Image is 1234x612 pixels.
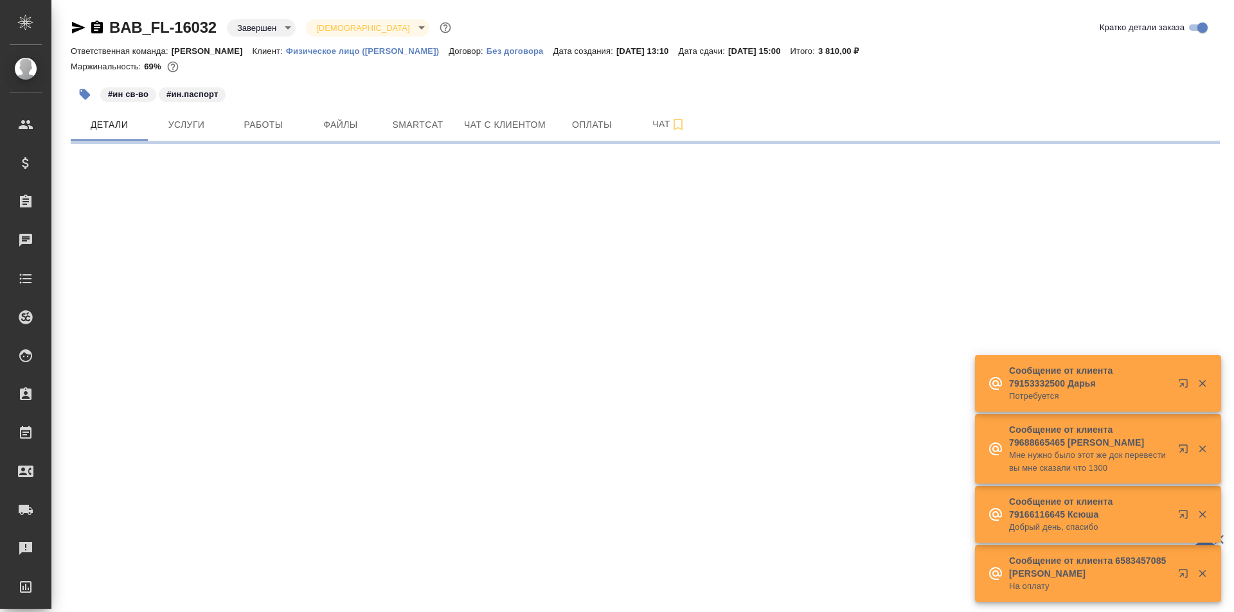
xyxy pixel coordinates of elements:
[1009,390,1170,403] p: Потребуется
[1170,502,1201,532] button: Открыть в новой вкладке
[286,45,449,56] a: Физическое лицо ([PERSON_NAME])
[310,117,371,133] span: Файлы
[233,117,294,133] span: Работы
[616,46,679,56] p: [DATE] 13:10
[286,46,449,56] p: Физическое лицо ([PERSON_NAME])
[157,88,227,99] span: ин.паспорт
[165,58,181,75] button: 969.92 RUB;
[1170,436,1201,467] button: Открыть в новой вкладке
[1189,509,1215,520] button: Закрыть
[227,19,296,37] div: Завершен
[791,46,818,56] p: Итого:
[387,117,449,133] span: Smartcat
[71,46,172,56] p: Ответственная команда:
[306,19,429,37] div: Завершен
[233,22,280,33] button: Завершен
[1170,371,1201,401] button: Открыть в новой вкладке
[99,88,157,99] span: ин св-во
[156,117,217,133] span: Услуги
[1009,554,1170,580] p: Сообщение от клиента 6583457085 [PERSON_NAME]
[1189,443,1215,455] button: Закрыть
[487,46,553,56] p: Без договора
[108,88,148,101] p: #ин св-во
[166,88,218,101] p: #ин.паспорт
[638,116,700,132] span: Чат
[1009,449,1170,475] p: Мне нужно было этот же док перевести вы мне сказали что 1300
[464,117,546,133] span: Чат с клиентом
[71,20,86,35] button: Скопировать ссылку для ЯМессенджера
[1009,423,1170,449] p: Сообщение от клиента 79688665465 [PERSON_NAME]
[89,20,105,35] button: Скопировать ссылку
[1009,521,1170,534] p: Добрый день, спасибо
[561,117,623,133] span: Оплаты
[1100,21,1185,34] span: Кратко детали заказа
[1170,561,1201,591] button: Открыть в новой вкладке
[1189,568,1215,579] button: Закрыть
[109,19,217,36] a: BAB_FL-16032
[1189,378,1215,389] button: Закрыть
[487,45,553,56] a: Без договора
[818,46,869,56] p: 3 810,00 ₽
[253,46,286,56] p: Клиент:
[1009,364,1170,390] p: Сообщение от клиента 79153332500 Дарья
[449,46,487,56] p: Договор:
[728,46,791,56] p: [DATE] 15:00
[437,19,454,36] button: Доп статусы указывают на важность/срочность заказа
[679,46,728,56] p: Дата сдачи:
[71,62,144,71] p: Маржинальность:
[1009,495,1170,521] p: Сообщение от клиента 79166116645 Ксюша
[670,117,686,132] svg: Подписаться
[1009,580,1170,593] p: На оплату
[144,62,164,71] p: 69%
[172,46,253,56] p: [PERSON_NAME]
[312,22,413,33] button: [DEMOGRAPHIC_DATA]
[71,80,99,109] button: Добавить тэг
[553,46,616,56] p: Дата создания:
[78,117,140,133] span: Детали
